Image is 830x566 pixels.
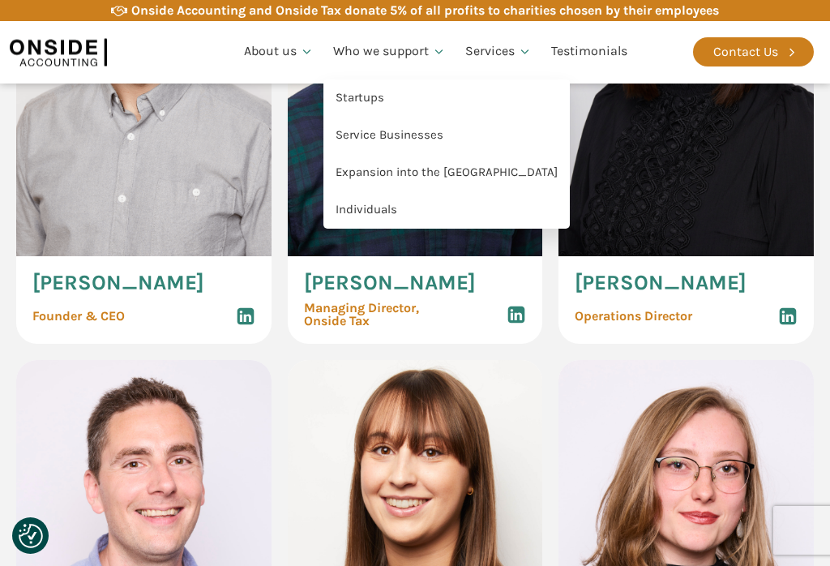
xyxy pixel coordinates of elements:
a: Who we support [323,24,456,79]
span: [PERSON_NAME] [32,272,204,294]
span: [PERSON_NAME] [575,272,747,294]
span: [PERSON_NAME] [304,272,476,294]
button: Consent Preferences [19,524,43,548]
a: Service Businesses [323,117,570,154]
a: Expansion into the [GEOGRAPHIC_DATA] [323,154,570,191]
a: Individuals [323,191,570,229]
span: Founder & CEO [32,310,125,323]
div: Contact Us [713,41,778,62]
a: About us [234,24,323,79]
span: Operations Director [575,310,692,323]
span: Managing Director, Onside Tax [304,302,419,328]
img: Revisit consent button [19,524,43,548]
img: Onside Accounting [10,33,107,71]
a: Services [456,24,541,79]
a: Startups [323,79,570,117]
a: Contact Us [693,37,814,66]
a: Testimonials [541,24,637,79]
